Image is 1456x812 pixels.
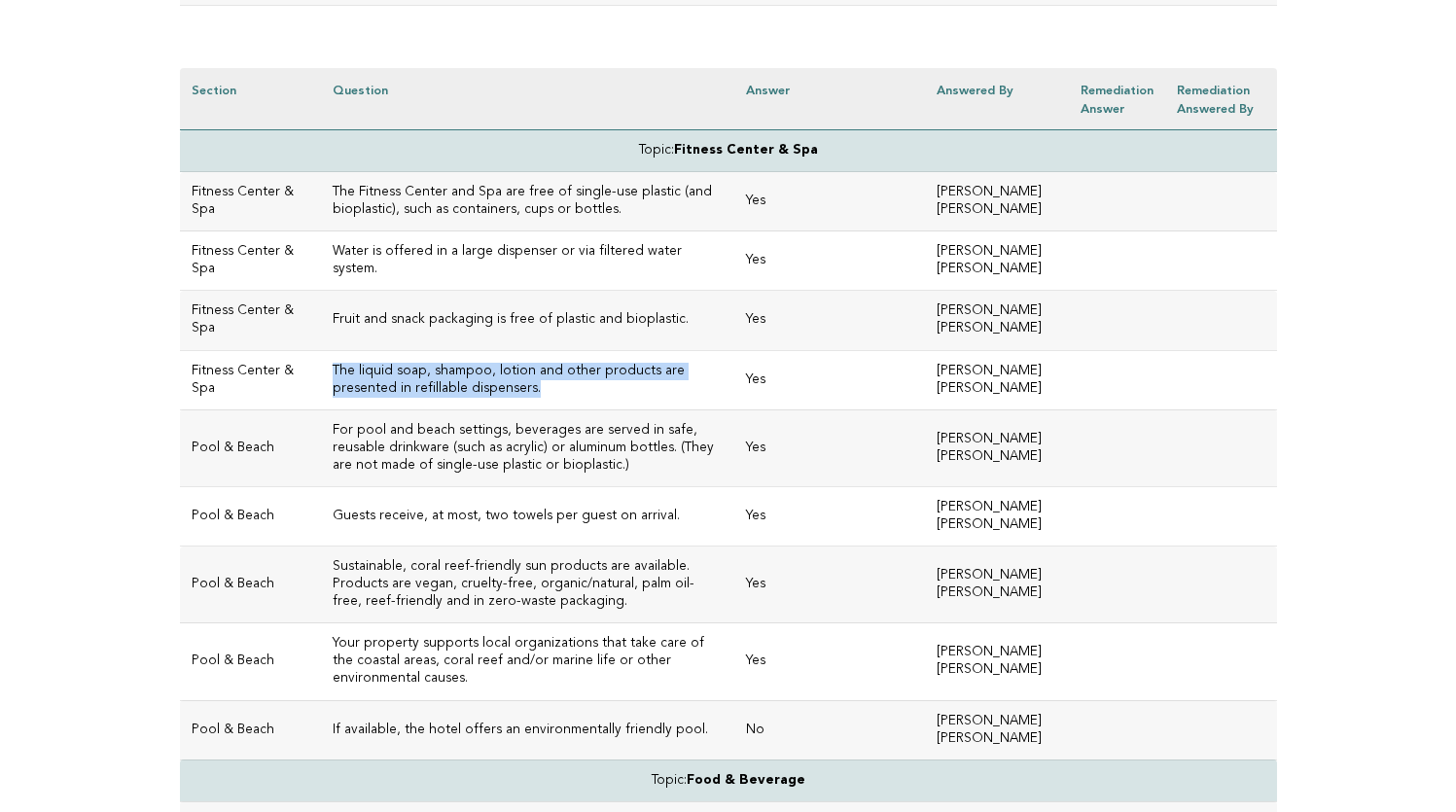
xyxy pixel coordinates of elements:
[925,486,1070,546] td: [PERSON_NAME] [PERSON_NAME]
[333,422,723,475] h3: For pool and beach settings, beverages are served in safe, reusable drinkware (such as acrylic) o...
[734,486,925,546] td: Yes
[1069,68,1165,130] th: Remediation Answer
[925,700,1070,759] td: [PERSON_NAME] [PERSON_NAME]
[734,68,925,130] th: Answer
[180,486,321,546] td: Pool & Beach
[734,623,925,700] td: Yes
[180,547,321,623] td: Pool & Beach
[734,409,925,486] td: Yes
[180,759,1277,801] td: Topic:
[180,231,321,291] td: Fitness Center & Spa
[333,184,723,219] h3: The Fitness Center and Spa are free of single-use plastic (and bioplastic), such as containers, c...
[333,363,723,398] h3: The liquid soap, shampoo, lotion and other products are presented in refillable dispensers.
[687,774,805,787] strong: Food & Beverage
[925,409,1070,486] td: [PERSON_NAME] [PERSON_NAME]
[734,231,925,291] td: Yes
[925,172,1070,231] td: [PERSON_NAME] [PERSON_NAME]
[1165,68,1276,130] th: Remediation Answered by
[321,68,734,130] th: Question
[180,291,321,350] td: Fitness Center & Spa
[180,350,321,409] td: Fitness Center & Spa
[180,700,321,759] td: Pool & Beach
[925,350,1070,409] td: [PERSON_NAME] [PERSON_NAME]
[674,144,818,157] strong: Fitness Center & Spa
[180,129,1277,171] td: Topic:
[180,409,321,486] td: Pool & Beach
[333,311,723,329] h3: Fruit and snack packaging is free of plastic and bioplastic.
[925,547,1070,623] td: [PERSON_NAME] [PERSON_NAME]
[925,291,1070,350] td: [PERSON_NAME] [PERSON_NAME]
[333,243,723,278] h3: Water is offered in a large dispenser or via filtered water system.
[180,172,321,231] td: Fitness Center & Spa
[180,623,321,700] td: Pool & Beach
[734,350,925,409] td: Yes
[333,635,723,688] h3: Your property supports local organizations that take care of the coastal areas, coral reef and/or...
[925,231,1070,291] td: [PERSON_NAME] [PERSON_NAME]
[734,700,925,759] td: No
[333,722,723,739] h3: If available, the hotel offers an environmentally friendly pool.
[734,291,925,350] td: Yes
[734,172,925,231] td: Yes
[925,623,1070,700] td: [PERSON_NAME] [PERSON_NAME]
[333,558,723,611] h3: Sustainable, coral reef-friendly sun products are available. Products are vegan, cruelty-free, or...
[734,547,925,623] td: Yes
[925,68,1070,130] th: Answered by
[180,68,321,130] th: Section
[333,508,723,525] h3: Guests receive, at most, two towels per guest on arrival.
